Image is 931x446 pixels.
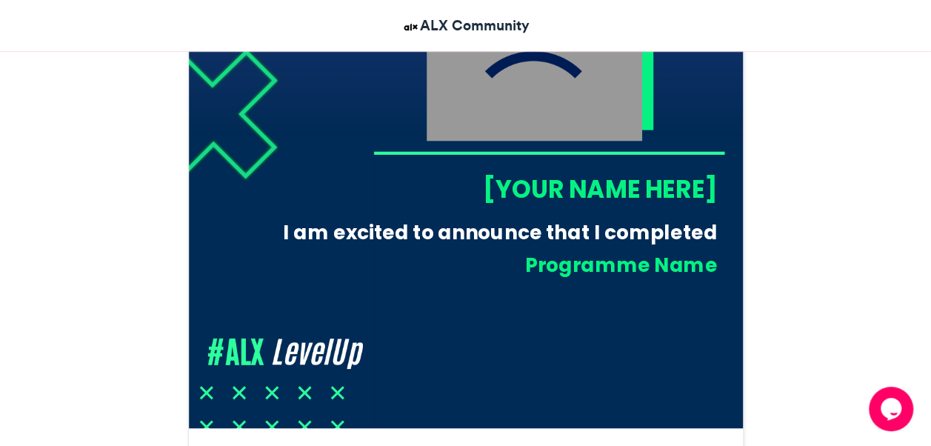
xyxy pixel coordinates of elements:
iframe: chat widget [869,387,916,431]
div: [YOUR NAME HERE] [373,172,716,206]
div: I am excited to announce that I completed [270,219,717,246]
a: ALX Community [401,15,530,36]
img: ALX Community [401,18,420,36]
div: Programme Name [293,251,717,279]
